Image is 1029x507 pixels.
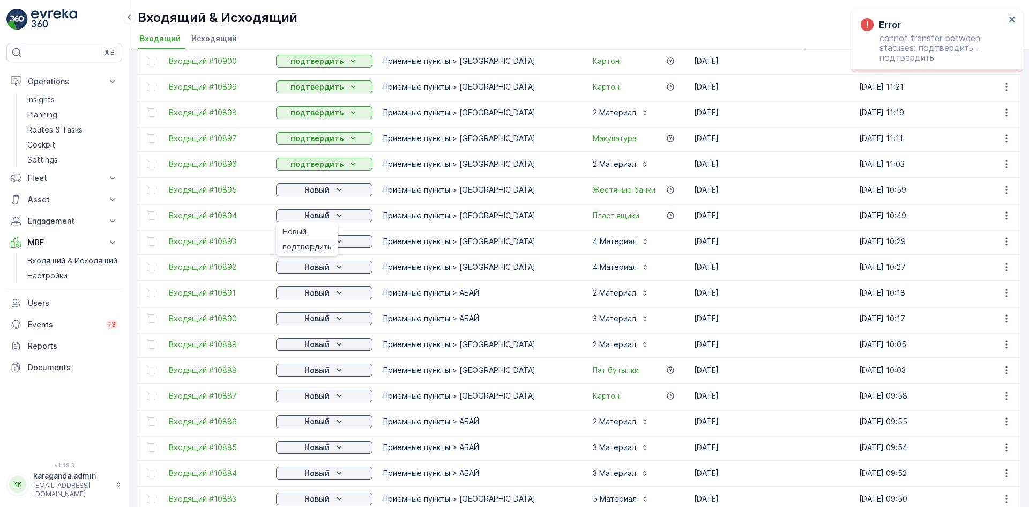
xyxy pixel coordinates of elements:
[290,56,344,67] p: подтвердить
[854,203,1019,229] td: [DATE] 10:49
[276,415,372,428] button: Новый
[276,106,372,119] button: подтвердить
[6,210,122,232] button: Engagement
[593,391,620,401] span: Картон
[169,442,265,453] a: Входящий #10885
[276,338,372,351] button: Новый
[593,494,637,504] p: 5 Материал
[854,409,1019,435] td: [DATE] 09:55
[593,442,636,453] p: 3 Материал
[304,339,330,350] p: Новый
[147,495,155,503] div: Toggle Row Selected
[27,155,58,165] p: Settings
[6,335,122,357] a: Reports
[169,262,265,273] a: Входящий #10892
[378,74,581,100] td: Приемные пункты > [GEOGRAPHIC_DATA]
[147,83,155,91] div: Toggle Row Selected
[276,209,372,222] button: Новый
[854,151,1019,177] td: [DATE] 11:03
[593,288,636,298] p: 2 Материал
[593,236,637,247] p: 4 Материал
[6,357,122,378] a: Documents
[27,124,83,135] p: Routes & Tasks
[23,122,122,137] a: Routes & Tasks
[304,494,330,504] p: Новый
[6,292,122,314] a: Users
[304,391,330,401] p: Новый
[689,203,854,229] td: [DATE]
[28,341,118,351] p: Reports
[147,211,155,220] div: Toggle Row Selected
[689,74,854,100] td: [DATE]
[6,9,28,30] img: logo
[304,365,330,376] p: Новый
[147,417,155,426] div: Toggle Row Selected
[689,280,854,306] td: [DATE]
[689,254,854,280] td: [DATE]
[378,306,581,332] td: Приемные пункты > АБАЙ
[147,366,155,374] div: Toggle Row Selected
[854,177,1019,203] td: [DATE] 10:59
[147,289,155,297] div: Toggle Row Selected
[27,139,55,150] p: Cockpit
[282,226,307,237] span: Новый
[104,48,115,57] p: ⌘B
[593,56,620,67] span: Картон
[689,460,854,486] td: [DATE]
[854,280,1019,306] td: [DATE] 10:18
[593,416,636,427] p: 2 Материал
[304,313,330,324] p: Новый
[854,229,1019,254] td: [DATE] 10:29
[31,9,77,30] img: logo_light-DOdMpM7g.png
[169,288,265,298] span: Входящий #10891
[689,177,854,203] td: [DATE]
[169,416,265,427] a: Входящий #10886
[276,493,372,505] button: Новый
[169,185,265,195] span: Входящий #10895
[304,416,330,427] p: Новый
[169,133,265,144] span: Входящий #10897
[854,435,1019,460] td: [DATE] 09:54
[879,18,901,31] h3: Error
[593,185,655,195] span: Жестяные банки
[304,262,330,273] p: Новый
[147,443,155,452] div: Toggle Row Selected
[169,82,265,92] a: Входящий #10899
[689,48,854,74] td: [DATE]
[138,9,297,26] p: Входящий & Исходящий
[23,152,122,167] a: Settings
[689,306,854,332] td: [DATE]
[276,364,372,377] button: Новый
[593,262,637,273] p: 4 Материал
[108,320,116,329] p: 13
[169,236,265,247] a: Входящий #10893
[147,314,155,323] div: Toggle Row Selected
[304,185,330,195] p: Новый
[282,241,332,252] span: подтвердить
[593,313,636,324] p: 3 Материал
[147,469,155,477] div: Toggle Row Selected
[689,229,854,254] td: [DATE]
[854,460,1019,486] td: [DATE] 09:52
[169,159,265,170] a: Входящий #10896
[169,313,265,324] a: Входящий #10890
[28,173,101,183] p: Fleet
[27,255,117,266] p: Входящий & Исходящий
[304,468,330,479] p: Новый
[689,409,854,435] td: [DATE]
[169,210,265,221] span: Входящий #10894
[27,109,57,120] p: Planning
[689,151,854,177] td: [DATE]
[1009,15,1016,25] button: close
[586,310,655,327] button: 3 Материал
[276,158,372,171] button: подтвердить
[147,186,155,194] div: Toggle Row Selected
[28,298,118,308] p: Users
[147,134,155,143] div: Toggle Row Selected
[593,159,636,170] p: 2 Материал
[28,76,101,87] p: Operations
